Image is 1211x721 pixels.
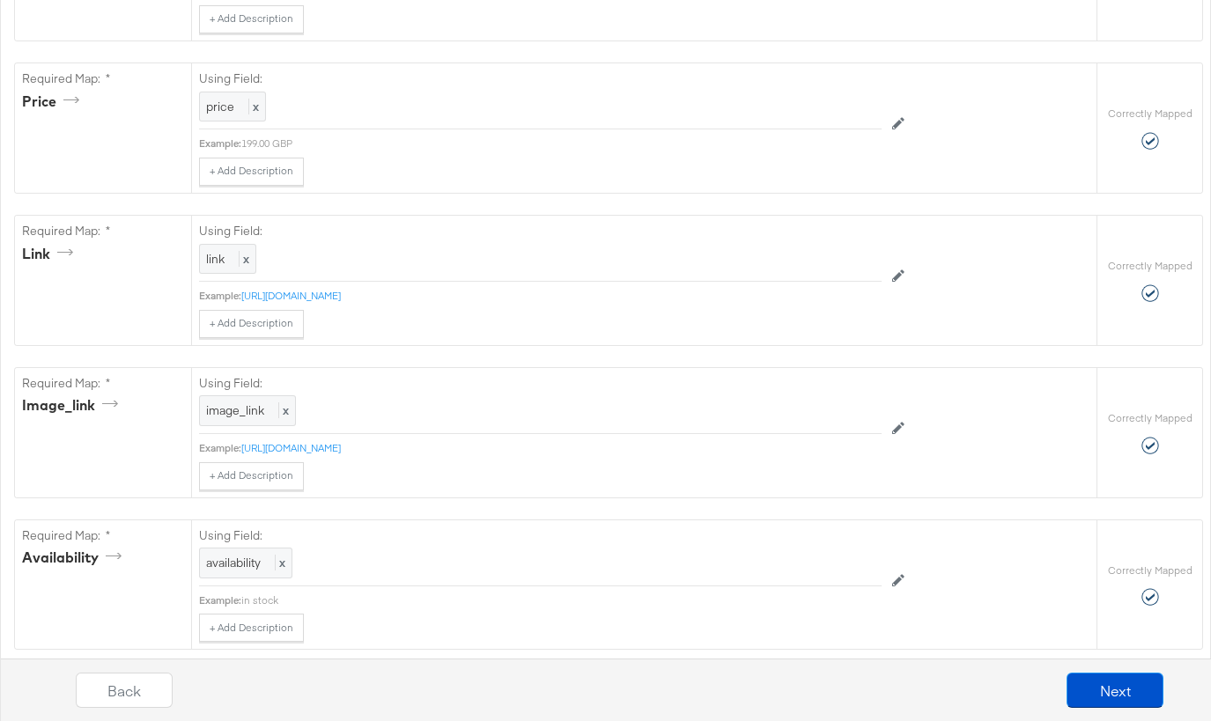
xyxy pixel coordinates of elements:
label: Required Map: * [22,527,184,544]
div: price [22,92,85,112]
button: Back [76,673,173,708]
span: price [206,99,234,114]
label: Correctly Mapped [1108,107,1193,121]
a: [URL][DOMAIN_NAME] [241,441,341,454]
button: + Add Description [199,614,304,642]
div: Example: [199,593,241,607]
label: Correctly Mapped [1108,411,1193,425]
button: + Add Description [199,5,304,33]
div: in stock [241,593,882,607]
span: image_link [206,402,264,418]
span: link [206,251,225,267]
div: availability [22,548,128,568]
div: Example: [199,136,241,151]
label: Required Map: * [22,70,184,87]
a: [URL][DOMAIN_NAME] [241,289,341,302]
span: availability [206,555,261,570]
label: Using Field: [199,375,882,392]
label: Required Map: * [22,223,184,239]
button: Next [1067,673,1163,708]
span: x [248,99,259,114]
label: Using Field: [199,223,882,239]
span: x [275,555,285,570]
span: x [239,251,249,267]
div: link [22,244,79,264]
label: Correctly Mapped [1108,563,1193,578]
button: + Add Description [199,462,304,490]
div: 199.00 GBP [241,136,882,151]
button: + Add Description [199,158,304,186]
div: Example: [199,289,241,303]
div: image_link [22,395,124,416]
label: Using Field: [199,527,882,544]
div: Example: [199,441,241,455]
label: Correctly Mapped [1108,259,1193,273]
label: Required Map: * [22,375,184,392]
label: Using Field: [199,70,882,87]
span: x [278,402,289,418]
button: + Add Description [199,310,304,338]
